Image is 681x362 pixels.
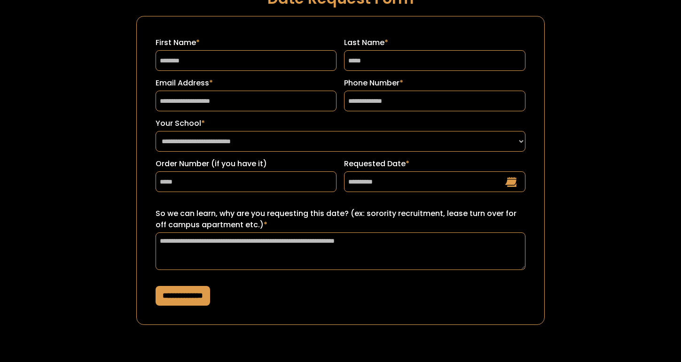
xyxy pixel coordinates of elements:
label: Requested Date [344,158,525,169]
form: Request a Date Form [136,16,545,325]
label: So we can learn, why are you requesting this date? (ex: sorority recruitment, lease turn over for... [156,208,525,231]
label: Phone Number [344,77,525,89]
label: First Name [156,37,337,48]
label: Order Number (if you have it) [156,158,337,169]
label: Your School [156,118,525,129]
label: Email Address [156,77,337,89]
label: Last Name [344,37,525,48]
